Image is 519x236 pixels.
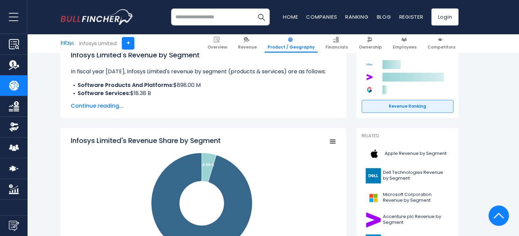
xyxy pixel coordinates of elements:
a: Blog [376,13,391,20]
img: AAPL logo [366,146,383,161]
li: $18.38 B [71,89,336,97]
tspan: Infosys Limited's Revenue Share by Segment [71,136,221,145]
span: Microsoft Corporation Revenue by Segment [383,192,449,203]
tspan: 4.66 % [202,162,214,167]
a: Ownership [356,34,385,53]
a: Overview [204,34,230,53]
a: Go to homepage [61,9,134,25]
a: Microsoft Corporation Revenue by Segment [362,188,453,207]
img: MSFT logo [366,190,381,205]
span: Apple Revenue by Segment [385,151,447,157]
img: Infosys Limited competitors logo [365,60,374,69]
p: In fiscal year [DATE], Infosys Limited's revenue by segment (products & services) are as follows: [71,68,336,76]
span: Competitors [428,44,455,50]
span: Ownership [359,44,382,50]
a: Revenue [235,34,260,53]
span: Revenue [238,44,257,50]
img: ACN logo [366,212,381,228]
img: DELL logo [366,168,381,183]
a: Financials [322,34,351,53]
a: Ranking [345,13,368,20]
img: INFY logo [61,37,74,50]
span: Employees [393,44,417,50]
img: Ownership [9,122,19,132]
li: $898.00 M [71,81,336,89]
p: Related [362,133,453,139]
a: + [122,37,134,50]
a: Companies [306,13,337,20]
b: Software Products And Platforms: [78,81,173,89]
a: Dell Technologies Revenue by Segment [362,166,453,185]
a: Product / Geography [265,34,318,53]
span: Continue reading... [71,102,336,110]
img: bullfincher logo [61,9,134,25]
a: Home [283,13,298,20]
span: Accenture plc Revenue by Segment [383,214,449,225]
a: Register [399,13,423,20]
button: Search [253,8,270,25]
span: Overview [207,44,227,50]
span: Product / Geography [268,44,315,50]
a: Login [431,8,458,25]
a: Apple Revenue by Segment [362,144,453,163]
a: Revenue Ranking [362,100,453,113]
img: Accenture plc competitors logo [365,73,374,81]
a: Employees [390,34,420,53]
h1: Infosys Limited's Revenue by Segment [71,50,336,60]
div: Infosys Limited [79,39,117,47]
a: Competitors [424,34,458,53]
span: Dell Technologies Revenue by Segment [383,170,449,181]
a: Accenture plc Revenue by Segment [362,211,453,229]
span: Financials [325,44,348,50]
b: Software Services: [78,89,130,97]
img: Genpact Limited competitors logo [365,85,374,94]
